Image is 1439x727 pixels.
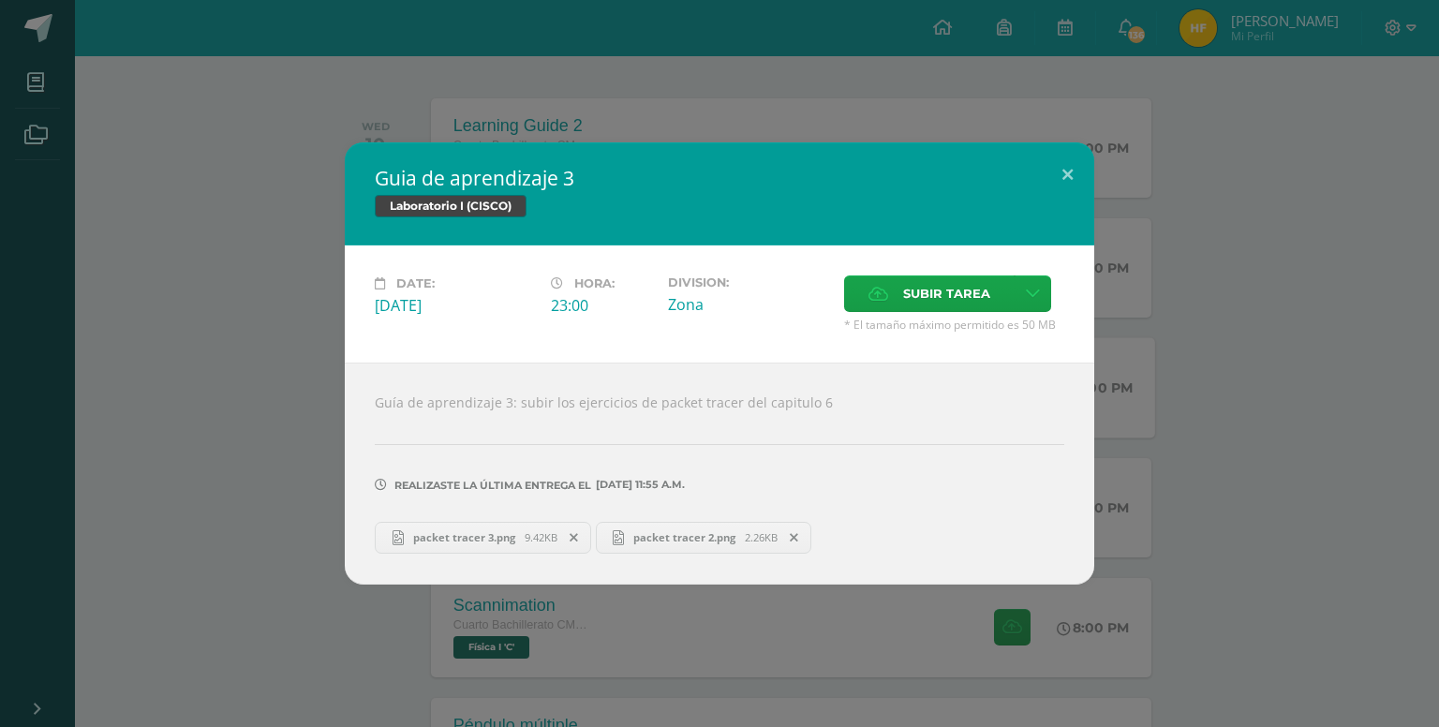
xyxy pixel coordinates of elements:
span: 9.42KB [525,530,557,544]
span: Date: [396,276,435,290]
div: Guía de aprendizaje 3: subir los ejercicios de packet tracer del capitulo 6 [345,363,1094,584]
span: [DATE] 11:55 a.m. [591,484,685,485]
h2: Guia de aprendizaje 3 [375,165,1064,191]
span: Remover entrega [779,527,810,548]
div: Zona [668,294,829,315]
a: packet tracer 2.png 2.26KB [596,522,812,554]
span: Laboratorio I (CISCO) [375,195,527,217]
div: [DATE] [375,295,536,316]
label: Division: [668,275,829,289]
span: Remover entrega [558,527,590,548]
span: Realizaste la última entrega el [394,479,591,492]
div: 23:00 [551,295,653,316]
span: Hora: [574,276,615,290]
span: * El tamaño máximo permitido es 50 MB [844,317,1064,333]
button: Close (Esc) [1041,142,1094,206]
span: packet tracer 3.png [404,530,525,544]
span: 2.26KB [745,530,778,544]
span: Subir tarea [903,276,990,311]
a: packet tracer 3.png 9.42KB [375,522,591,554]
span: packet tracer 2.png [624,530,745,544]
